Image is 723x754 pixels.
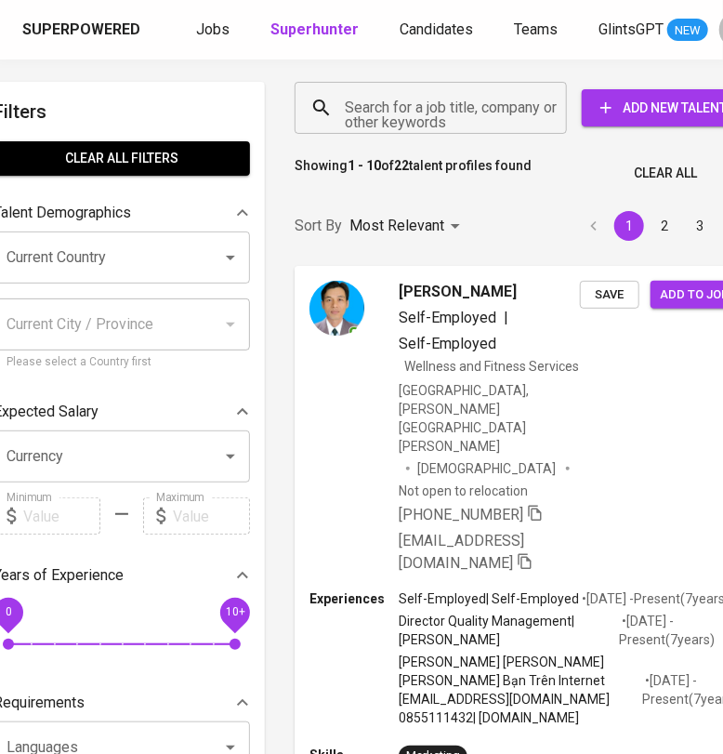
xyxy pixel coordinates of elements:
[399,381,580,456] div: [GEOGRAPHIC_DATA], [PERSON_NAME][GEOGRAPHIC_DATA][PERSON_NAME]
[23,497,100,535] input: Value
[399,309,496,326] span: Self-Employed
[22,20,144,41] a: Superpowered
[685,211,715,241] button: Go to page 3
[217,245,243,271] button: Open
[5,606,11,619] span: 0
[400,20,473,38] span: Candidates
[399,506,523,523] span: [PHONE_NUMBER]
[394,158,409,173] b: 22
[589,284,630,306] span: Save
[295,215,342,237] p: Sort By
[8,147,235,170] span: Clear All filters
[309,281,365,337] img: c534405a2b348277cf11f4942530c075.png
[349,209,467,244] div: Most Relevant
[217,443,243,470] button: Open
[7,353,237,372] p: Please select a Country first
[399,653,642,727] p: [PERSON_NAME] [PERSON_NAME] [PERSON_NAME] Bạn Trên Internet [EMAIL_ADDRESS][DOMAIN_NAME] 08551114...
[417,459,559,478] span: [DEMOGRAPHIC_DATA]
[650,211,679,241] button: Go to page 2
[667,21,708,40] span: NEW
[399,335,496,352] span: Self-Employed
[598,19,708,42] a: GlintsGPT NEW
[514,19,561,42] a: Teams
[399,612,619,649] p: Director Quality Management | [PERSON_NAME]
[22,20,140,41] div: Superpowered
[614,211,644,241] button: page 1
[634,162,697,185] span: Clear All
[270,19,362,42] a: Superhunter
[399,532,524,572] span: [EMAIL_ADDRESS][DOMAIN_NAME]
[295,156,532,191] p: Showing of talent profiles found
[349,215,444,237] p: Most Relevant
[196,19,233,42] a: Jobs
[504,307,508,329] span: |
[173,497,250,535] input: Value
[399,482,528,500] p: Not open to relocation
[225,606,244,619] span: 10+
[580,281,639,310] button: Save
[404,359,579,374] span: Wellness and Fitness Services
[598,20,664,38] span: GlintsGPT
[399,281,517,303] span: [PERSON_NAME]
[348,158,381,173] b: 1 - 10
[400,19,477,42] a: Candidates
[196,20,230,38] span: Jobs
[626,156,704,191] button: Clear All
[270,20,359,38] b: Superhunter
[309,589,399,608] p: Experiences
[514,20,558,38] span: Teams
[399,589,579,608] p: Self-Employed | Self-Employed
